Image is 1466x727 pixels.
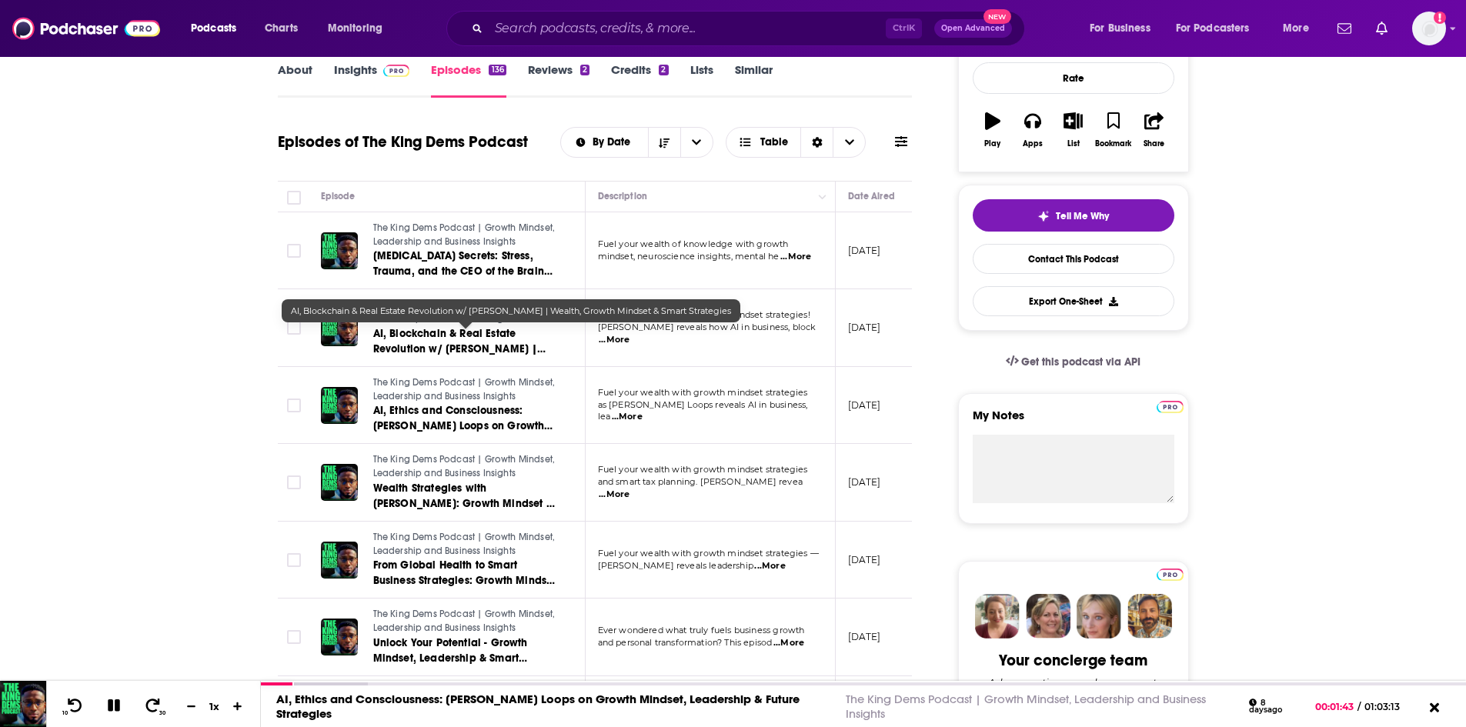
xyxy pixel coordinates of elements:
img: Barbara Profile [1026,594,1070,639]
p: [DATE] [848,630,881,643]
span: Fuel your wealth with growth mindset strategies — [598,548,819,559]
span: ...More [599,489,629,501]
span: Tell Me Why [1056,210,1109,222]
a: Credits2 [611,62,668,98]
button: open menu [680,128,713,157]
span: Toggle select row [287,321,301,335]
button: open menu [317,16,402,41]
a: The King Dems Podcast | Growth Mindset, Leadership and Business Insights [373,608,558,635]
a: AI, Blockchain & Real Estate Revolution w/ [PERSON_NAME] | Wealth, Growth Mindset & Smart Strategies [373,326,558,357]
div: List [1067,139,1080,148]
span: and smart tax planning. [PERSON_NAME] revea [598,476,803,487]
button: open menu [1272,16,1328,41]
div: 1 x [202,700,228,712]
div: 2 [659,65,668,75]
span: The King Dems Podcast | Growth Mindset, Leadership and Business Insights [373,377,556,402]
button: open menu [180,16,256,41]
button: open menu [1079,16,1170,41]
span: 30 [159,710,165,716]
h2: Choose List sort [560,127,713,158]
span: The King Dems Podcast | Growth Mindset, Leadership and Business Insights [373,532,556,556]
span: By Date [593,137,636,148]
input: Search podcasts, credits, & more... [489,16,886,41]
a: AI, Ethics and Consciousness: [PERSON_NAME] Loops on Growth Mindset, Leadership & Future Strategies [373,403,558,434]
h1: Episodes of The King Dems Podcast [278,132,528,152]
a: Wealth Strategies with [PERSON_NAME]: Growth Mindset & 1031 Exchange Insights [373,481,558,512]
div: Your concierge team [999,651,1147,670]
div: Sort Direction [800,128,833,157]
span: Toggle select row [287,244,301,258]
img: Sydney Profile [975,594,1020,639]
a: Show notifications dropdown [1370,15,1394,42]
button: 30 [139,697,169,716]
div: Episode [321,187,356,205]
span: / [1357,701,1361,712]
span: From Global Health to Smart Business Strategies: Growth Mindset w/ [PERSON_NAME] [373,559,556,602]
a: InsightsPodchaser Pro [334,62,410,98]
button: Show profile menu [1412,12,1446,45]
span: 00:01:43 [1315,701,1357,712]
span: mindset, neuroscience insights, mental he [598,251,780,262]
span: 10 [62,710,68,716]
a: Charts [255,16,307,41]
div: Rate [973,62,1174,94]
button: Choose View [726,127,867,158]
img: User Profile [1412,12,1446,45]
p: [DATE] [848,244,881,257]
span: Toggle select row [287,630,301,644]
a: About [278,62,312,98]
span: Fuel your wealth with growth mindset strategies [598,387,808,398]
span: The King Dems Podcast | Growth Mindset, Leadership and Business Insights [373,454,556,479]
img: Jules Profile [1077,594,1121,639]
img: tell me why sparkle [1037,210,1050,222]
a: From Global Health to Smart Business Strategies: Growth Mindset w/ [PERSON_NAME] [373,558,558,589]
span: Open Advanced [941,25,1005,32]
span: AI, Blockchain & Real Estate Revolution w/ [PERSON_NAME] | Wealth, Growth Mindset & Smart Strategies [291,305,731,316]
span: Toggle select row [287,399,301,412]
p: [DATE] [848,553,881,566]
img: Podchaser - Follow, Share and Rate Podcasts [12,14,160,43]
span: Table [760,137,788,148]
a: [MEDICAL_DATA] Secrets: Stress, Trauma, and the CEO of the Brain w/ [PERSON_NAME] [373,248,558,279]
span: The King Dems Podcast | Growth Mindset, Leadership and Business Insights [373,222,556,247]
span: and personal transformation? This episod [598,637,773,648]
span: [MEDICAL_DATA] Secrets: Stress, Trauma, and the CEO of the Brain w/ [PERSON_NAME] [373,249,553,293]
span: [PERSON_NAME] reveals leadership [598,560,753,571]
a: Pro website [1157,566,1184,581]
a: Unlock Your Potential - Growth Mindset, Leadership & Smart Business Strategies w/[PERSON_NAME] [373,635,558,666]
span: Logged in as james.parsons [1412,12,1446,45]
span: AI, Blockchain & Real Estate Revolution w/ [PERSON_NAME] | Wealth, Growth Mindset & Smart Strategies [373,327,546,386]
div: 8 days ago [1249,699,1299,715]
button: List [1053,102,1093,158]
a: Lists [690,62,713,98]
img: Jon Profile [1127,594,1172,639]
button: Bookmark [1094,102,1134,158]
label: My Notes [973,408,1174,435]
img: Podchaser Pro [383,65,410,77]
span: For Podcasters [1176,18,1250,39]
div: Date Aired [848,187,895,205]
button: open menu [1166,16,1272,41]
a: Episodes136 [431,62,506,98]
a: The King Dems Podcast | Growth Mindset, Leadership and Business Insights [373,222,558,248]
button: tell me why sparkleTell Me Why [973,199,1174,232]
button: Share [1134,102,1174,158]
button: 10 [59,697,88,716]
span: Fuel your wealth of knowledge with growth [598,238,789,249]
div: 2 [580,65,589,75]
a: Contact This Podcast [973,244,1174,274]
a: Show notifications dropdown [1331,15,1357,42]
button: Play [973,102,1013,158]
span: Charts [265,18,298,39]
a: The King Dems Podcast | Growth Mindset, Leadership and Business Insights [373,453,558,480]
a: The King Dems Podcast | Growth Mindset, Leadership and Business Insights [846,692,1206,721]
img: Podchaser Pro [1157,401,1184,413]
div: Search podcasts, credits, & more... [461,11,1040,46]
span: ...More [754,560,785,572]
div: Share [1144,139,1164,148]
span: ...More [773,637,804,649]
div: Apps [1023,139,1043,148]
span: New [983,9,1011,24]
